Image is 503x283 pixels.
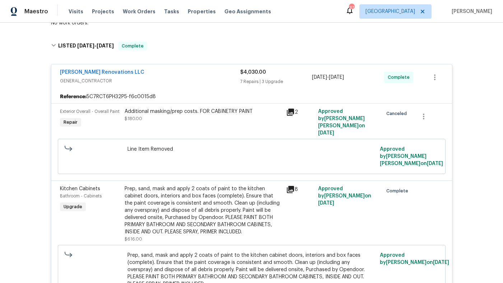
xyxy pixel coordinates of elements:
[97,43,114,48] span: [DATE]
[61,119,80,126] span: Repair
[51,90,452,103] div: 5C7RCT6PH32P5-f6c0015d8
[77,43,94,48] span: [DATE]
[61,203,85,210] span: Upgrade
[123,8,155,15] span: Work Orders
[60,186,100,191] span: Kitchen Cabinets
[349,4,354,12] div: 37
[240,70,266,75] span: $4,030.00
[125,237,142,241] span: $616.00
[127,146,376,153] span: Line Item Removed
[286,108,314,117] div: 2
[365,8,415,15] span: [GEOGRAPHIC_DATA]
[386,187,411,195] span: Complete
[60,93,87,100] b: Reference:
[125,108,282,115] div: Additional masking/prep costs. FOR CABINETRY PAINT
[312,75,327,80] span: [DATE]
[60,194,102,198] span: Bathroom - Cabinets
[125,185,282,236] div: Prep, sand, mask and apply 2 coats of paint to the kitchen cabinet doors, interiors and box faces...
[60,77,240,85] span: GENERAL_CONTRACTOR
[69,8,83,15] span: Visits
[58,42,114,50] h6: LISTED
[24,8,48,15] span: Maestro
[125,117,142,121] span: $180.00
[164,9,179,14] span: Tasks
[49,35,455,58] div: LISTED [DATE]-[DATE]Complete
[119,42,146,50] span: Complete
[380,147,443,166] span: Approved by [PERSON_NAME] [PERSON_NAME] on
[240,78,312,85] div: 7 Repairs | 3 Upgrade
[77,43,114,48] span: -
[318,109,365,136] span: Approved by [PERSON_NAME] [PERSON_NAME] on
[380,253,449,265] span: Approved by [PERSON_NAME] on
[449,8,492,15] span: [PERSON_NAME]
[60,109,120,114] span: Exterior Overall - Overall Paint
[427,161,443,166] span: [DATE]
[92,8,114,15] span: Projects
[329,75,344,80] span: [DATE]
[433,260,449,265] span: [DATE]
[388,74,413,81] span: Complete
[51,19,452,27] div: No work orders.
[188,8,216,15] span: Properties
[312,74,344,81] span: -
[386,110,410,117] span: Canceled
[318,186,371,206] span: Approved by [PERSON_NAME] on
[286,185,314,194] div: 8
[60,70,144,75] a: [PERSON_NAME] Renovations LLC
[318,131,334,136] span: [DATE]
[224,8,271,15] span: Geo Assignments
[318,201,334,206] span: [DATE]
